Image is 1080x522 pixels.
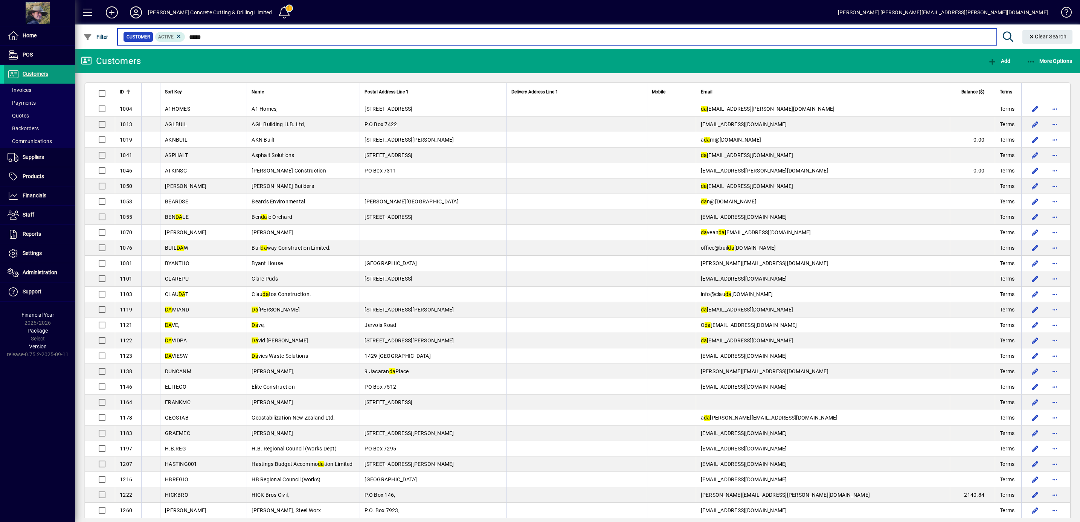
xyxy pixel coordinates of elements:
[365,106,412,112] span: [STREET_ADDRESS]
[120,152,132,158] span: 1041
[961,88,984,96] span: Balance ($)
[4,225,75,244] a: Reports
[1000,383,1014,391] span: Terms
[728,245,734,251] em: da
[365,399,412,405] span: [STREET_ADDRESS]
[120,106,132,112] span: 1004
[1049,180,1061,192] button: More options
[165,137,188,143] span: AKNBUIL
[120,353,132,359] span: 1123
[252,88,355,96] div: Name
[1000,352,1014,360] span: Terms
[178,291,185,297] em: DA
[252,307,258,313] em: Da
[120,430,132,436] span: 1183
[1049,458,1061,470] button: More options
[725,291,732,297] em: da
[252,322,265,328] span: ve,
[23,231,41,237] span: Reports
[4,46,75,64] a: POS
[1049,365,1061,377] button: More options
[365,353,431,359] span: 1429 [GEOGRAPHIC_DATA]
[1029,350,1041,362] button: Edit
[365,88,409,96] span: Postal Address Line 1
[1049,412,1061,424] button: More options
[950,132,995,148] td: 0.00
[365,476,417,482] span: [GEOGRAPHIC_DATA]
[1049,381,1061,393] button: More options
[1049,288,1061,300] button: More options
[701,415,838,421] span: a [PERSON_NAME][EMAIL_ADDRESS][DOMAIN_NAME]
[1049,319,1061,331] button: More options
[23,32,37,38] span: Home
[950,487,995,503] td: 2140.84
[1029,427,1041,439] button: Edit
[23,269,57,275] span: Administration
[252,137,275,143] span: AKN Built
[1000,321,1014,329] span: Terms
[1027,58,1072,64] span: More Options
[955,88,991,96] div: Balance ($)
[1029,242,1041,254] button: Edit
[1029,319,1041,331] button: Edit
[701,430,787,436] span: [EMAIL_ADDRESS][DOMAIN_NAME]
[365,121,397,127] span: P.O Box 7422
[100,6,124,19] button: Add
[124,6,148,19] button: Profile
[1049,304,1061,316] button: More options
[252,168,326,174] span: [PERSON_NAME] Construction
[165,307,189,313] span: MIAND
[165,307,172,313] em: DA
[120,368,132,374] span: 1138
[4,206,75,224] a: Staff
[23,154,44,160] span: Suppliers
[165,183,206,189] span: [PERSON_NAME]
[165,245,188,251] span: BUIL W
[1029,473,1041,485] button: Edit
[701,198,757,205] span: n@[DOMAIN_NAME]
[252,183,314,189] span: [PERSON_NAME] Builders
[4,26,75,45] a: Home
[1000,445,1014,452] span: Terms
[704,137,710,143] em: da
[252,121,305,127] span: AGL Building H.B. Ltd,
[165,198,188,205] span: BEARDSE
[4,148,75,167] a: Suppliers
[165,430,190,436] span: GRAEMEC
[1029,288,1041,300] button: Edit
[165,276,189,282] span: CLAREPU
[4,244,75,263] a: Settings
[120,214,132,220] span: 1055
[652,88,665,96] span: Mobile
[365,430,454,436] span: [STREET_ADDRESS][PERSON_NAME]
[1000,398,1014,406] span: Terms
[1000,244,1014,252] span: Terms
[1029,396,1041,408] button: Edit
[1049,443,1061,455] button: More options
[701,276,787,282] span: [EMAIL_ADDRESS][DOMAIN_NAME]
[701,121,787,127] span: [EMAIL_ADDRESS][DOMAIN_NAME]
[262,291,269,297] em: da
[701,337,707,343] em: da
[701,307,707,313] em: da
[1000,105,1014,113] span: Terms
[1022,30,1073,44] button: Clear
[1025,54,1074,68] button: More Options
[1029,195,1041,208] button: Edit
[1000,167,1014,174] span: Terms
[252,353,258,359] em: Da
[1029,273,1041,285] button: Edit
[21,312,54,318] span: Financial Year
[1029,489,1041,501] button: Edit
[701,152,707,158] em: da
[838,6,1048,18] div: [PERSON_NAME] [PERSON_NAME][EMAIL_ADDRESS][PERSON_NAME][DOMAIN_NAME]
[701,476,787,482] span: [EMAIL_ADDRESS][DOMAIN_NAME]
[1000,476,1014,483] span: Terms
[127,33,150,41] span: Customer
[365,322,396,328] span: Jervois Road
[158,34,174,40] span: Active
[1049,226,1061,238] button: More options
[365,214,412,220] span: [STREET_ADDRESS]
[252,152,294,158] span: Asphalt Solutions
[165,353,188,359] span: VIESW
